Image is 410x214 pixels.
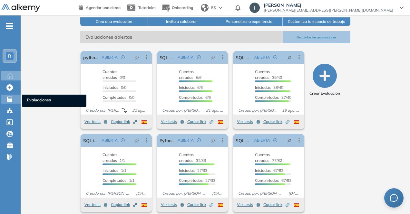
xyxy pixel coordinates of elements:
button: Crear Evaluación [309,64,340,96]
span: Cuentas creadas [102,69,117,80]
span: Cuentas creadas [102,152,117,163]
span: Copiar link [187,119,213,125]
button: Crea una evaluación [80,17,148,26]
img: ESP [218,203,223,207]
button: Onboarding [161,1,193,15]
span: Cuentas creadas [179,152,194,163]
span: Creado por: [PERSON_NAME] [236,107,279,113]
span: 77/82 [255,152,282,163]
span: Copiar link [263,202,289,208]
span: Iniciadas [102,168,118,173]
span: R [8,53,11,59]
span: Creado por: [PERSON_NAME] [83,107,122,113]
span: Tutoriales [138,5,156,10]
a: SQL Avanzado - Growth [236,134,251,147]
span: ABIERTA [178,54,194,60]
span: 39/40 [255,69,282,80]
a: SQL integrador [83,134,99,147]
a: Agendar una demo [79,3,121,11]
span: [DATE] [210,191,225,196]
span: Creado por: [PERSON_NAME] [83,191,133,196]
span: Completados [179,178,203,183]
button: Ver tests [237,118,260,126]
button: Ver todas las evaluaciones [283,31,350,43]
span: Crear Evaluación [309,90,340,96]
img: ESP [294,203,299,207]
span: Iniciadas [255,85,271,90]
span: 27/33 [179,178,215,183]
span: Cuentas creadas [255,152,270,163]
span: 0/0 [102,69,125,80]
span: Onboarding [172,5,193,10]
span: pushpin [211,55,215,60]
span: check-circle [273,55,277,59]
button: Ver tests [161,201,184,209]
span: ABIERTA [102,54,118,60]
span: Completados [102,95,126,100]
button: Personaliza la experiencia [215,17,283,26]
span: ABIERTA [102,137,118,143]
span: 32/33 [179,152,206,163]
span: [DATE] [133,191,149,196]
button: Ver tests [84,201,108,209]
button: Copiar link [187,118,213,126]
span: check-circle [121,55,125,59]
img: Logo [1,4,40,12]
button: Copiar link [263,201,289,209]
button: Copiar link [111,201,137,209]
span: check-circle [197,138,201,142]
span: pushpin [287,55,292,60]
span: Creado por: [PERSON_NAME] [160,107,203,113]
span: Completados [102,178,126,183]
i: - [6,25,13,27]
img: ESP [142,120,147,124]
span: [PERSON_NAME][EMAIL_ADDRESS][PERSON_NAME][DOMAIN_NAME] [264,8,393,13]
span: 1/1 [102,152,125,163]
button: pushpin [206,52,220,62]
span: Creado por: [PERSON_NAME] [160,191,210,196]
span: 38/40 [255,85,283,90]
span: Iniciadas [179,85,195,90]
span: Evaluaciones abiertas [80,31,283,43]
span: [DATE] [286,191,302,196]
span: [PERSON_NAME] [264,3,393,8]
span: 6/6 [179,95,211,100]
button: pushpin [130,52,144,62]
span: 22 ago. 2025 [130,107,149,113]
span: ABIERTA [254,137,270,143]
button: Customiza tu espacio de trabajo [283,17,350,26]
span: Agendar una demo [86,5,121,10]
span: pushpin [135,55,139,60]
a: SQL Turbo [160,51,175,64]
span: message [390,194,398,202]
span: ABIERTA [178,137,194,143]
span: 67/82 [255,168,283,173]
span: 27/33 [179,168,207,173]
a: python support [83,51,99,64]
span: ES [211,5,216,11]
img: ESP [142,203,147,207]
button: Ver tests [161,118,184,126]
span: pushpin [287,138,292,143]
span: 6/6 [179,69,201,80]
span: 1/1 [102,168,126,173]
span: check-circle [273,138,277,142]
button: pushpin [130,135,144,145]
span: 21 ago. 2025 [203,107,226,113]
button: Invita a colaborar [148,17,215,26]
span: pushpin [135,138,139,143]
span: Copiar link [111,202,137,208]
span: 0/0 [102,85,126,90]
button: pushpin [282,135,297,145]
button: pushpin [206,135,220,145]
button: Copiar link [263,118,289,126]
button: Copiar link [187,201,213,209]
span: 0/0 [102,95,134,100]
img: ESP [294,120,299,124]
span: Copiar link [111,119,137,125]
span: Completados [179,95,203,100]
button: pushpin [282,52,297,62]
a: Python - Growth [160,134,175,147]
span: Completados [255,95,279,100]
span: Completados [255,178,279,183]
